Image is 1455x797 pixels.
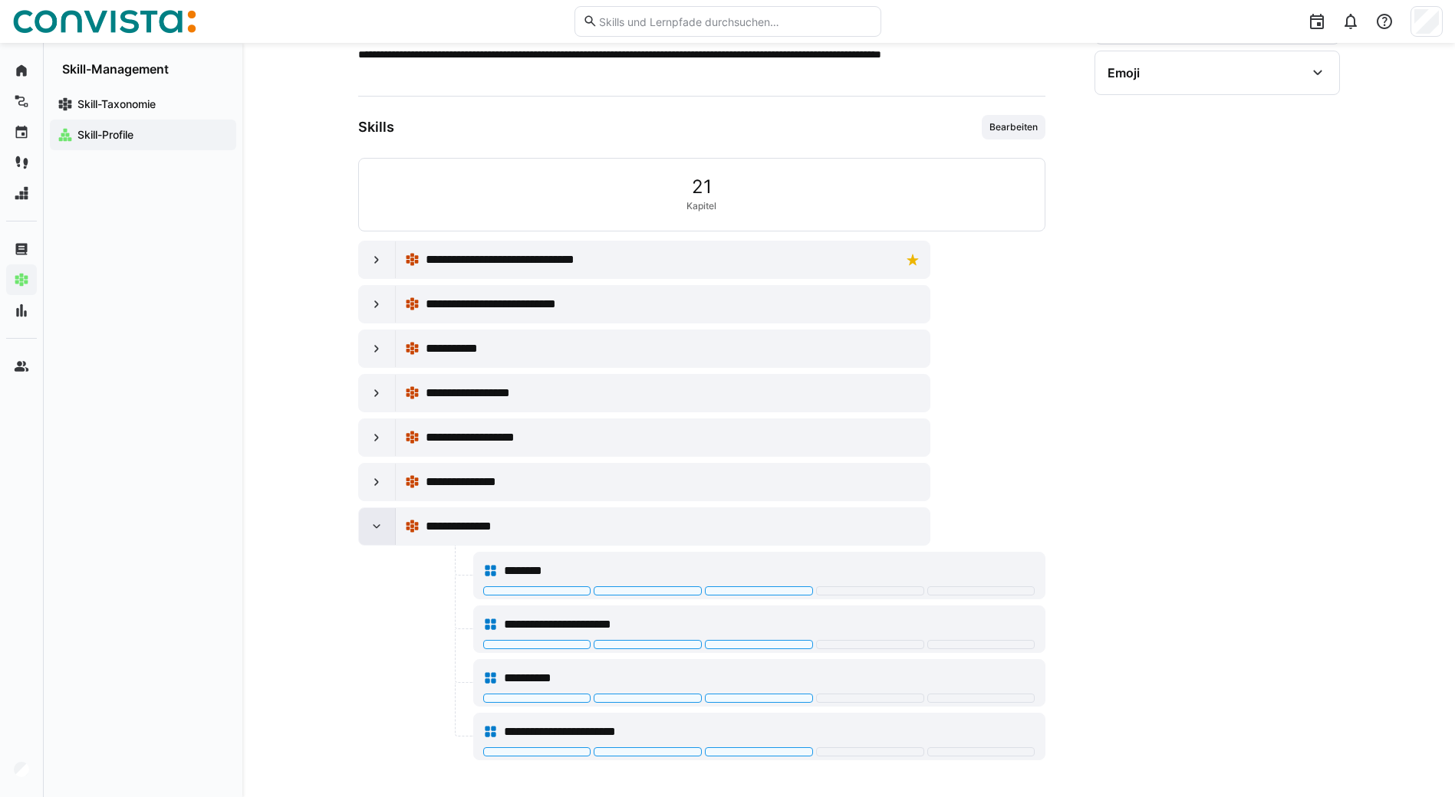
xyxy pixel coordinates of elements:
h3: Skills [358,119,394,136]
input: Skills und Lernpfade durchsuchen… [597,15,872,28]
div: Emoji [1108,65,1140,80]
span: Bearbeiten [988,121,1039,133]
span: 21 [692,177,712,197]
span: Kapitel [686,200,716,212]
button: Bearbeiten [982,115,1045,139]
